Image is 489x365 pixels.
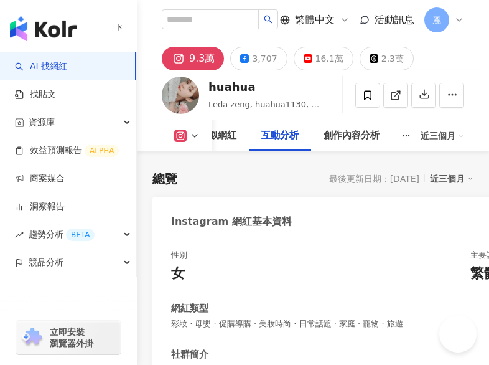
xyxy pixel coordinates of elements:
[375,14,414,26] span: 活動訊息
[171,264,185,283] div: 女
[261,128,299,143] div: 互動分析
[162,77,199,114] img: KOL Avatar
[20,328,44,348] img: chrome extension
[171,302,208,315] div: 網紅類型
[171,215,292,229] div: Instagram 網紅基本資料
[294,47,353,70] button: 16.1萬
[171,348,208,361] div: 社群簡介
[29,249,63,277] span: 競品分析
[264,15,272,24] span: search
[15,88,56,101] a: 找貼文
[15,173,65,185] a: 商案媒合
[439,315,477,353] iframe: Help Scout Beacon - Open
[381,50,404,67] div: 2.3萬
[66,229,95,241] div: BETA
[295,13,335,27] span: 繁體中文
[16,321,121,354] a: chrome extension立即安裝 瀏覽器外掛
[421,126,464,146] div: 近三個月
[29,108,55,136] span: 資源庫
[162,47,224,70] button: 9.3萬
[152,170,177,187] div: 總覽
[29,220,95,249] span: 趨勢分析
[324,128,380,143] div: 創作內容分析
[171,250,187,261] div: 性別
[189,50,215,67] div: 9.3萬
[432,13,441,27] span: 麗
[208,79,324,95] div: huahua
[15,230,24,239] span: rise
[15,60,67,73] a: searchAI 找網紅
[315,50,343,67] div: 16.1萬
[15,145,119,157] a: 效益預測報告ALPHA
[230,47,287,70] button: 3,707
[50,326,93,349] span: 立即安裝 瀏覽器外掛
[360,47,414,70] button: 2.3萬
[252,50,277,67] div: 3,707
[208,100,319,121] span: Leda zeng, huahua1130, 花花
[430,171,473,187] div: 近三個月
[199,128,236,143] div: 相似網紅
[15,201,65,213] a: 洞察報告
[10,16,77,41] img: logo
[329,174,419,184] div: 最後更新日期：[DATE]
